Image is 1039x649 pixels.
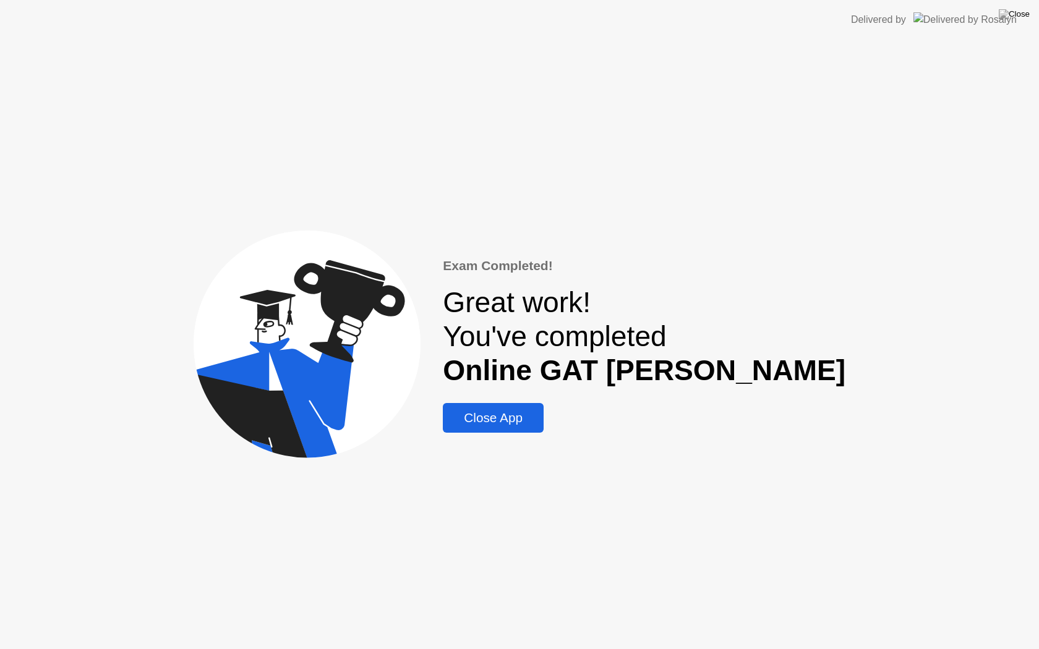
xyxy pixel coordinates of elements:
img: Close [999,9,1030,19]
b: Online GAT [PERSON_NAME] [443,354,845,386]
div: Delivered by [851,12,906,27]
div: Great work! You've completed [443,286,845,388]
button: Close App [443,403,544,433]
div: Close App [447,410,540,425]
div: Exam Completed! [443,256,845,276]
img: Delivered by Rosalyn [913,12,1017,27]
